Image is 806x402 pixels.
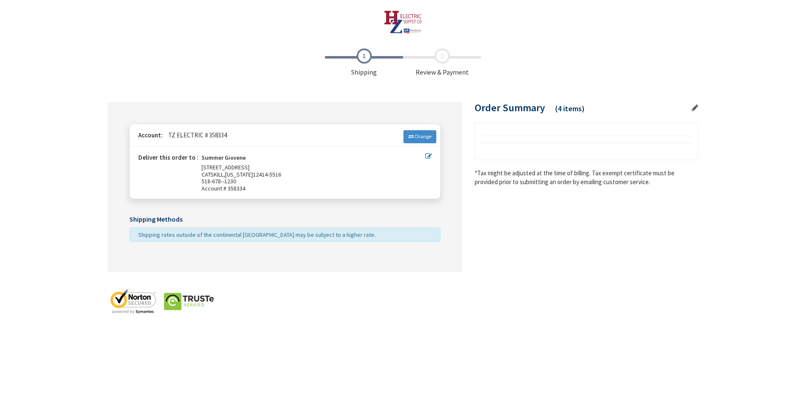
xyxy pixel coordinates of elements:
[108,289,159,314] img: norton-seal.png
[253,171,281,178] span: 12414-5516
[138,131,163,139] strong: Account:
[138,231,376,239] span: Shipping rates outside of the continental [GEOGRAPHIC_DATA] may be subject to a higher rate.
[201,171,225,178] span: CATSKILL,
[403,130,436,143] a: Change
[225,171,253,178] span: [US_STATE]
[475,169,698,187] : *Tax might be adjusted at the time of billing. Tax exempt certificate must be provided prior to s...
[475,101,545,114] span: Order Summary
[201,154,246,164] strong: Summer Giovene
[164,289,214,314] img: truste-seal.png
[164,131,227,139] span: TZ ELECTRIC # 358334
[201,185,425,192] span: Account # 358334
[555,104,585,113] span: (4 items)
[138,153,199,161] strong: Deliver this order to :
[403,48,481,77] span: Review & Payment
[129,216,441,223] h5: Shipping Methods
[201,163,250,171] span: [STREET_ADDRESS]
[201,177,236,185] span: 518-678--1230
[384,11,422,34] img: HZ Electric Supply
[414,133,431,139] span: Change
[325,48,403,77] span: Shipping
